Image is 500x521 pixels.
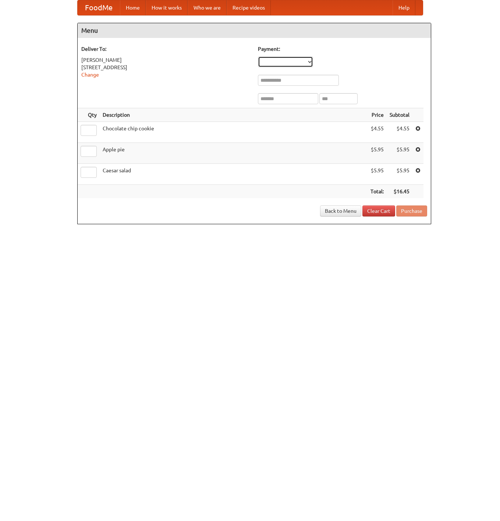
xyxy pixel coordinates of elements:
td: Caesar salad [100,164,368,185]
td: $4.55 [387,122,412,143]
a: Home [120,0,146,15]
th: Description [100,108,368,122]
a: Recipe videos [227,0,271,15]
th: Qty [78,108,100,122]
td: $5.95 [387,143,412,164]
a: Clear Cart [362,205,395,217]
td: Chocolate chip cookie [100,122,368,143]
td: $5.95 [368,143,387,164]
button: Purchase [396,205,427,217]
td: $5.95 [368,164,387,185]
th: Total: [368,185,387,198]
td: $5.95 [387,164,412,185]
td: Apple pie [100,143,368,164]
h5: Payment: [258,45,427,53]
h5: Deliver To: [81,45,251,53]
a: Change [81,72,99,78]
a: FoodMe [78,0,120,15]
div: [PERSON_NAME] [81,56,251,64]
td: $4.55 [368,122,387,143]
h4: Menu [78,23,431,38]
a: How it works [146,0,188,15]
th: $16.45 [387,185,412,198]
th: Subtotal [387,108,412,122]
a: Help [393,0,415,15]
div: [STREET_ADDRESS] [81,64,251,71]
a: Who we are [188,0,227,15]
a: Back to Menu [320,205,361,217]
th: Price [368,108,387,122]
